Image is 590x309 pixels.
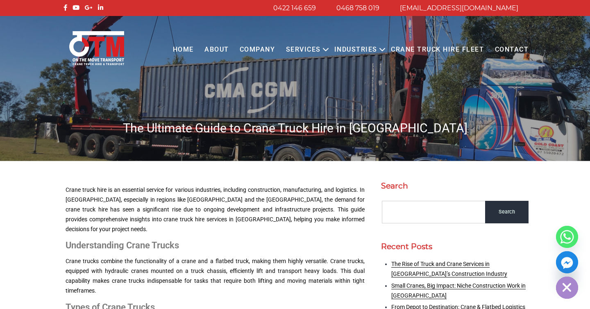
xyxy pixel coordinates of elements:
[556,251,578,273] a: Facebook_Messenger
[391,261,507,277] a: The Rise of Truck and Crane Services in [GEOGRAPHIC_DATA]’s Construction Industry
[167,39,199,61] a: Home
[336,4,379,12] a: 0468 758 019
[391,282,526,299] a: Small Cranes, Big Impact: Niche Construction Work in [GEOGRAPHIC_DATA]
[234,39,281,61] a: COMPANY
[489,39,534,61] a: Contact
[381,181,529,191] h2: Search
[199,39,234,61] a: About
[66,257,365,295] p: Crane trucks combine the functionality of a crane and a flatbed truck, making them highly versati...
[485,201,529,223] input: Search
[381,242,529,251] h2: Recent Posts
[61,120,529,136] h1: The Ultimate Guide to Crane Truck Hire in [GEOGRAPHIC_DATA]
[66,185,365,234] p: Crane truck hire is an essential service for various industries, including construction, manufact...
[66,240,179,250] strong: Understanding Crane Trucks
[273,4,316,12] a: 0422 146 659
[400,4,518,12] a: [EMAIL_ADDRESS][DOMAIN_NAME]
[386,39,489,61] a: Crane Truck Hire Fleet
[281,39,326,61] a: Services
[329,39,383,61] a: Industries
[556,226,578,248] a: Whatsapp
[68,30,126,66] img: Otmtransport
